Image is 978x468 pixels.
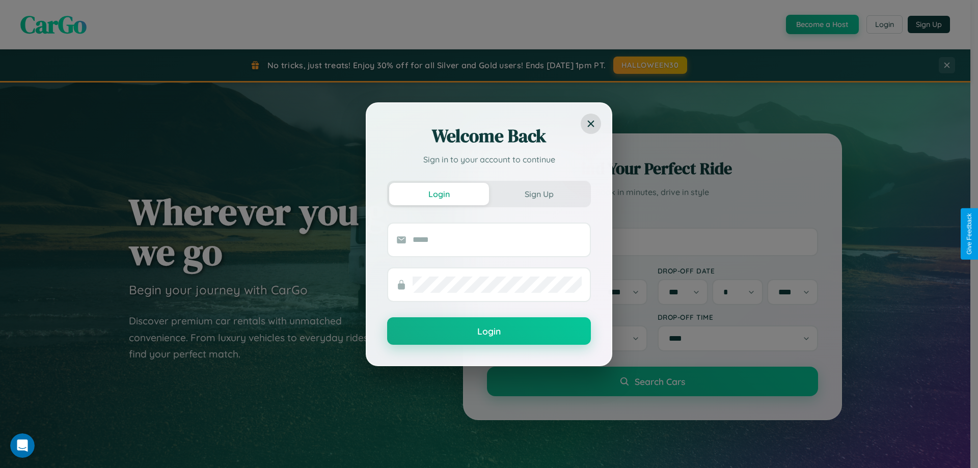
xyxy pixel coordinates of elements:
[387,317,591,345] button: Login
[387,124,591,148] h2: Welcome Back
[10,433,35,458] iframe: Intercom live chat
[966,213,973,255] div: Give Feedback
[389,183,489,205] button: Login
[489,183,589,205] button: Sign Up
[387,153,591,166] p: Sign in to your account to continue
